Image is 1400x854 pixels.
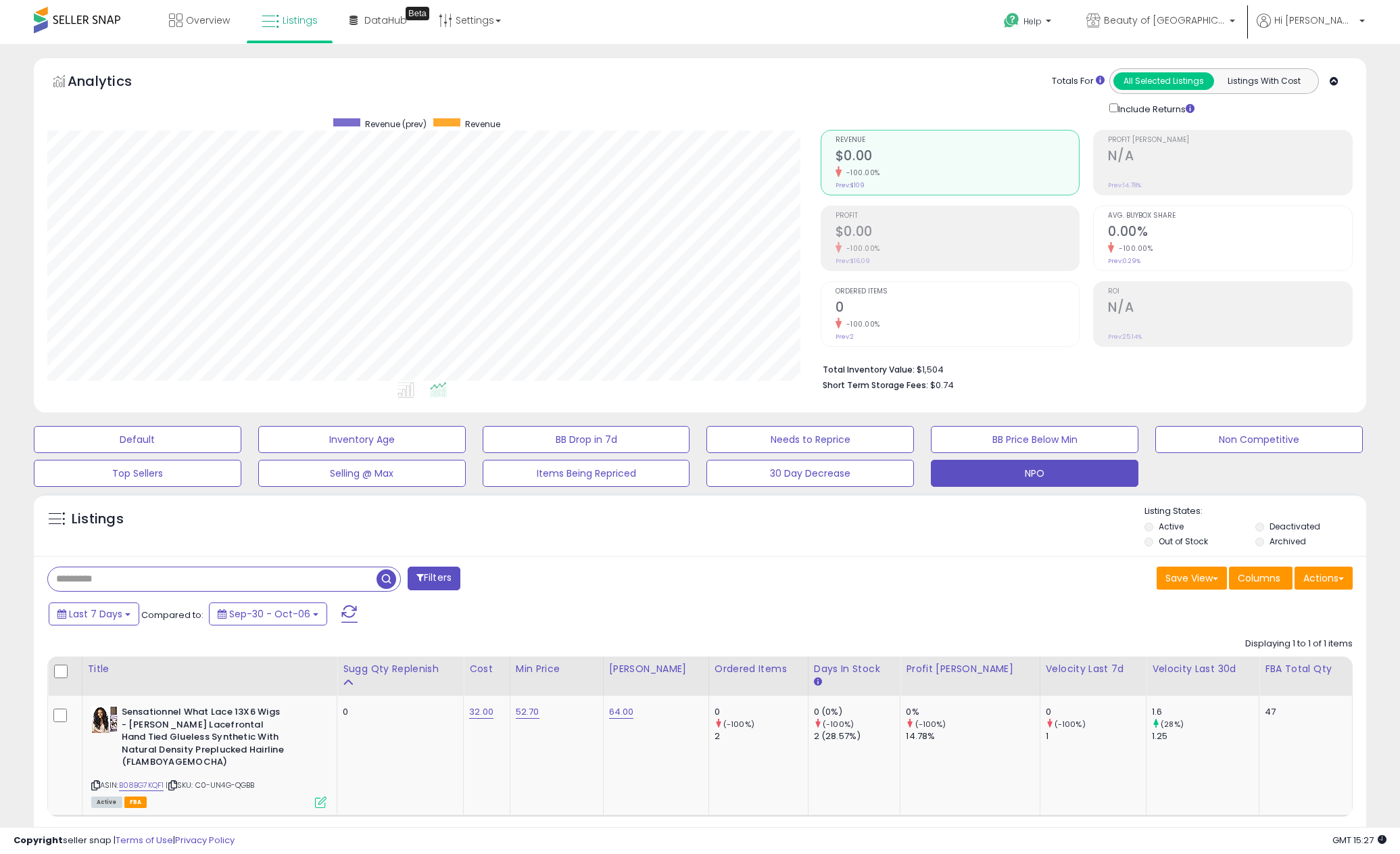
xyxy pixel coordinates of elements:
strong: Copyright [14,834,63,847]
h5: Listings [72,510,124,529]
span: Profit [PERSON_NAME] [1108,137,1352,144]
small: Days In Stock. [814,676,822,688]
button: Inventory Age [258,426,466,453]
h2: 0.00% [1108,224,1352,242]
small: Prev: 14.78% [1108,181,1141,189]
div: FBA Total Qty [1265,662,1347,676]
div: Min Price [516,662,598,676]
small: -100.00% [1114,243,1153,254]
small: Prev: 25.14% [1108,333,1142,341]
span: ROI [1108,288,1352,295]
b: Total Inventory Value: [823,364,915,375]
button: Non Competitive [1155,426,1363,453]
a: Privacy Policy [175,834,235,847]
span: 2025-10-14 15:27 GMT [1332,834,1386,847]
div: 0 [715,706,808,718]
button: Last 7 Days [49,602,139,625]
i: Get Help [1003,12,1020,29]
div: 0 [1046,706,1146,718]
div: 0% [906,706,1039,718]
h2: N/A [1108,300,1352,318]
span: Revenue [836,137,1080,144]
a: 52.70 [516,705,539,719]
div: Tooltip anchor [406,7,429,20]
span: Hi [PERSON_NAME] [1274,14,1355,27]
small: Prev: $109 [836,181,865,189]
span: Revenue [465,118,500,130]
div: Velocity Last 30d [1152,662,1253,676]
button: NPO [931,460,1138,487]
a: Hi [PERSON_NAME] [1257,14,1365,44]
small: (-100%) [915,719,946,730]
img: 51MdshLooVL._SL40_.jpg [91,706,118,733]
div: Sugg Qty Replenish [343,662,458,676]
small: -100.00% [842,243,880,254]
div: ASIN: [91,706,327,806]
div: 2 (28.57%) [814,730,900,742]
button: Listings With Cost [1213,72,1314,90]
a: 32.00 [469,705,493,719]
small: (28%) [1161,719,1184,730]
span: | SKU: C0-UN4G-QGBB [166,780,254,790]
button: All Selected Listings [1113,72,1214,90]
small: Prev: 0.29% [1108,257,1140,265]
span: Sep-30 - Oct-06 [229,607,310,621]
label: Active [1159,521,1184,532]
button: Actions [1295,567,1353,590]
small: Prev: $16.09 [836,257,870,265]
div: Cost [469,662,504,676]
button: Default [34,426,241,453]
button: Sep-30 - Oct-06 [209,602,327,625]
button: Needs to Reprice [706,426,914,453]
button: 30 Day Decrease [706,460,914,487]
button: BB Price Below Min [931,426,1138,453]
span: $0.74 [930,379,954,392]
div: Profit [PERSON_NAME] [906,662,1034,676]
div: Velocity Last 7d [1046,662,1140,676]
div: [PERSON_NAME] [609,662,703,676]
a: B08BG7KQF1 [119,780,164,791]
div: seller snap | | [14,834,235,847]
a: 64.00 [609,705,634,719]
div: Title [88,662,332,676]
a: Help [993,2,1065,44]
span: Ordered Items [836,288,1080,295]
div: 47 [1265,706,1342,718]
span: Avg. Buybox Share [1108,212,1352,220]
h2: 0 [836,300,1080,318]
div: 1.25 [1152,730,1259,742]
div: Ordered Items [715,662,802,676]
div: Displaying 1 to 1 of 1 items [1245,638,1353,650]
span: Last 7 Days [69,607,122,621]
span: All listings currently available for purchase on Amazon [91,797,122,808]
div: 0 (0%) [814,706,900,718]
small: Prev: 2 [836,333,854,341]
h5: Analytics [68,72,158,94]
h2: $0.00 [836,148,1080,166]
b: Short Term Storage Fees: [823,379,928,391]
button: Filters [408,567,460,590]
button: BB Drop in 7d [483,426,690,453]
div: Days In Stock [814,662,895,676]
small: -100.00% [842,319,880,329]
button: Columns [1229,567,1293,590]
h2: N/A [1108,148,1352,166]
div: Include Returns [1099,101,1211,116]
span: Revenue (prev) [365,118,427,130]
a: Terms of Use [116,834,173,847]
p: Listing States: [1144,505,1366,518]
span: Help [1023,16,1042,27]
span: Overview [186,14,230,27]
small: -100.00% [842,168,880,178]
small: (-100%) [1055,719,1086,730]
button: Top Sellers [34,460,241,487]
button: Items Being Repriced [483,460,690,487]
span: Columns [1238,571,1280,585]
small: (-100%) [723,719,754,730]
button: Selling @ Max [258,460,466,487]
span: Listings [283,14,318,27]
div: 1.6 [1152,706,1259,718]
div: Totals For [1052,75,1105,88]
button: Save View [1157,567,1227,590]
li: $1,504 [823,360,1343,377]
